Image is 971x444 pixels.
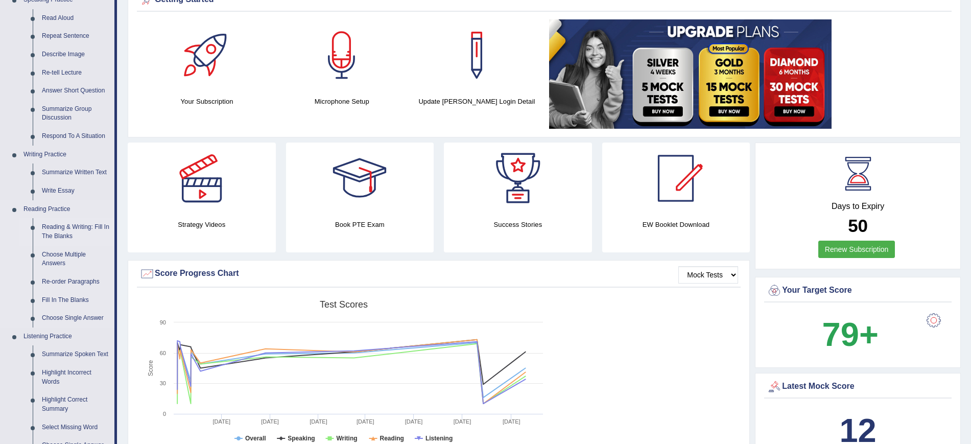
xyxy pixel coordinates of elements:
a: Highlight Correct Summary [37,391,114,418]
b: 79+ [822,316,879,353]
tspan: [DATE] [310,418,327,425]
h4: Days to Expiry [767,202,949,211]
text: 60 [160,350,166,356]
a: Summarize Written Text [37,163,114,182]
tspan: [DATE] [212,418,230,425]
a: Answer Short Question [37,82,114,100]
div: Your Target Score [767,283,949,298]
img: small5.jpg [549,19,832,129]
h4: EW Booklet Download [602,219,750,230]
tspan: Listening [425,435,453,442]
a: Write Essay [37,182,114,200]
h4: Update [PERSON_NAME] Login Detail [414,96,539,107]
a: Renew Subscription [818,241,895,258]
tspan: [DATE] [405,418,423,425]
h4: Microphone Setup [279,96,404,107]
tspan: [DATE] [454,418,471,425]
tspan: [DATE] [357,418,374,425]
tspan: [DATE] [261,418,279,425]
h4: Book PTE Exam [286,219,434,230]
a: Writing Practice [19,146,114,164]
a: Re-order Paragraphs [37,273,114,291]
a: Repeat Sentence [37,27,114,45]
a: Respond To A Situation [37,127,114,146]
a: Describe Image [37,45,114,64]
a: Highlight Incorrect Words [37,364,114,391]
a: Fill In The Blanks [37,291,114,310]
tspan: Score [147,360,154,377]
b: 50 [848,216,868,236]
a: Read Aloud [37,9,114,28]
a: Choose Multiple Answers [37,246,114,273]
text: 0 [163,411,166,417]
a: Reading & Writing: Fill In The Blanks [37,218,114,245]
tspan: Speaking [288,435,315,442]
a: Select Missing Word [37,418,114,437]
a: Summarize Spoken Text [37,345,114,364]
a: Reading Practice [19,200,114,219]
text: 30 [160,380,166,386]
div: Latest Mock Score [767,379,949,394]
tspan: Writing [336,435,357,442]
tspan: Reading [380,435,404,442]
tspan: Test scores [320,299,368,310]
h4: Success Stories [444,219,592,230]
tspan: Overall [245,435,266,442]
text: 90 [160,319,166,325]
div: Score Progress Chart [139,266,738,282]
a: Listening Practice [19,328,114,346]
h4: Strategy Videos [128,219,276,230]
a: Re-tell Lecture [37,64,114,82]
h4: Your Subscription [145,96,269,107]
tspan: [DATE] [503,418,520,425]
a: Choose Single Answer [37,309,114,328]
a: Summarize Group Discussion [37,100,114,127]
